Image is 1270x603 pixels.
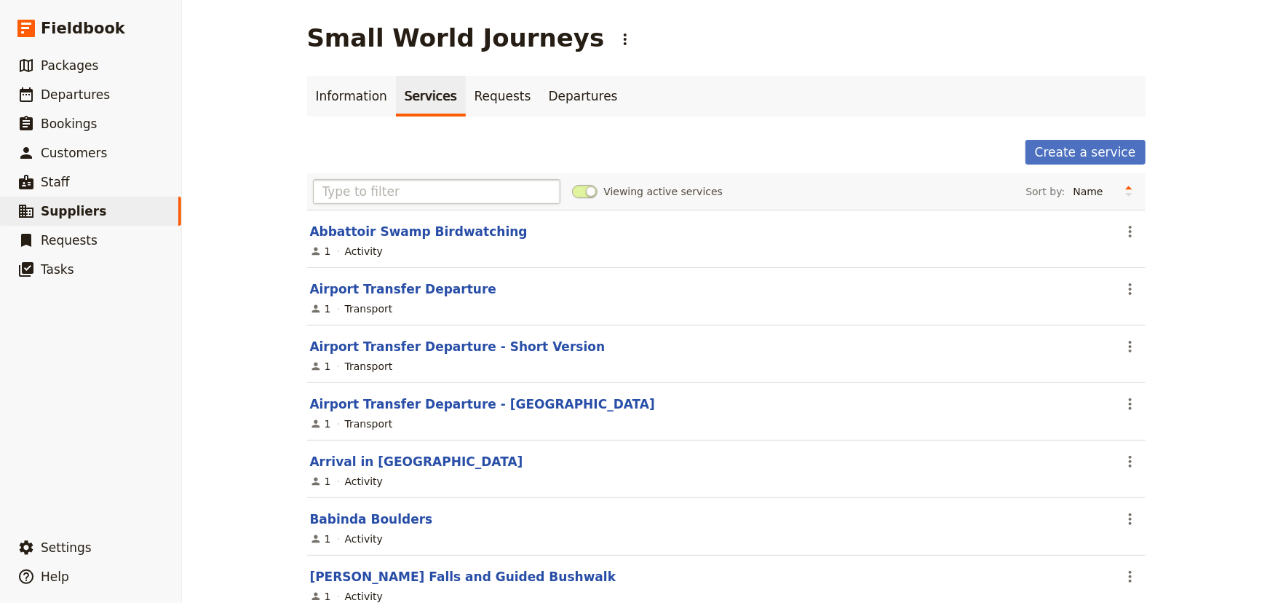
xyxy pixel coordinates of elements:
[1118,219,1143,244] button: Actions
[1118,334,1143,359] button: Actions
[1025,140,1146,165] a: Create a service
[41,117,97,131] span: Bookings
[41,569,69,584] span: Help
[41,58,98,73] span: Packages
[1118,449,1143,474] button: Actions
[307,76,396,117] a: Information
[310,454,523,469] a: Arrival in [GEOGRAPHIC_DATA]
[310,397,656,411] a: Airport Transfer Departure - [GEOGRAPHIC_DATA]
[41,233,98,248] span: Requests
[310,512,433,527] a: Babinda Boulders
[1118,277,1143,301] button: Actions
[310,224,528,239] a: Abbattoir Swamp Birdwatching
[613,27,638,52] button: Actions
[1025,184,1065,199] span: Sort by:
[603,184,723,199] span: Viewing active services
[345,417,393,431] div: Transport
[310,569,616,584] a: [PERSON_NAME] Falls and Guided Bushwalk
[345,301,393,316] div: Transport
[1067,181,1118,202] select: Sort by:
[41,540,92,555] span: Settings
[1118,507,1143,532] button: Actions
[307,23,605,52] h1: Small World Journeys
[1118,392,1143,417] button: Actions
[313,179,561,204] input: Type to filter
[41,146,107,160] span: Customers
[540,76,627,117] a: Departures
[310,532,331,546] div: 1
[310,282,497,296] a: Airport Transfer Departure
[41,262,74,277] span: Tasks
[310,417,331,431] div: 1
[1118,564,1143,589] button: Actions
[310,301,331,316] div: 1
[310,474,331,489] div: 1
[345,244,383,259] div: Activity
[41,175,70,189] span: Staff
[310,244,331,259] div: 1
[41,87,110,102] span: Departures
[41,17,125,39] span: Fieldbook
[466,76,540,117] a: Requests
[396,76,466,117] a: Services
[310,359,331,374] div: 1
[345,532,383,546] div: Activity
[345,359,393,374] div: Transport
[345,474,383,489] div: Activity
[310,339,606,354] a: Airport Transfer Departure - Short Version
[41,204,106,218] span: Suppliers
[1118,181,1140,202] button: Change sort direction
